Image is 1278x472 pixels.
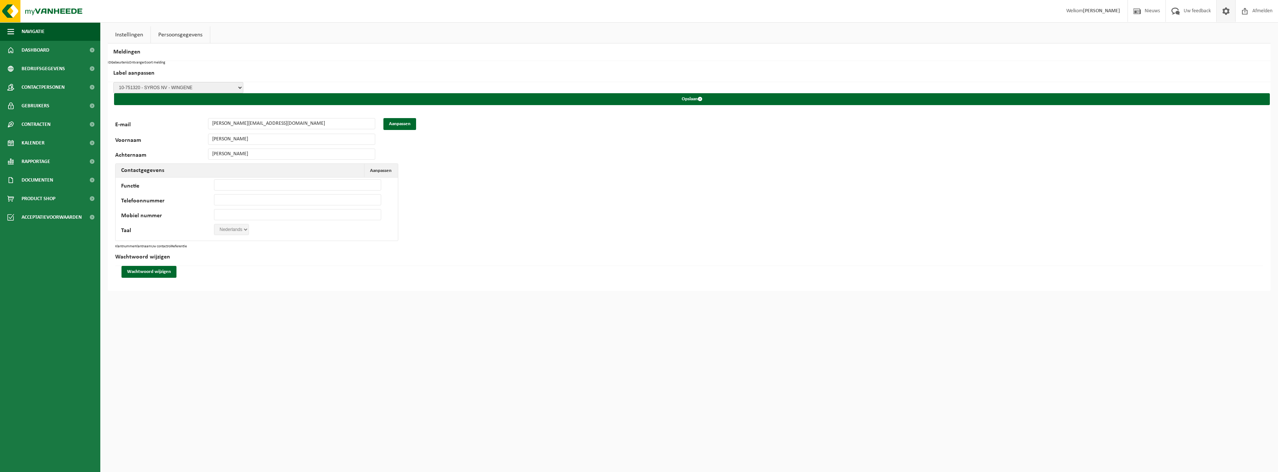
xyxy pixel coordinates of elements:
label: Taal [121,228,214,235]
span: Contracten [22,115,51,134]
span: Dashboard [22,41,49,59]
span: Acceptatievoorwaarden [22,208,82,227]
button: Wachtwoord wijzigen [121,266,176,278]
button: Aanpassen [364,164,397,177]
h2: Wachtwoord wijzigen [115,248,1263,266]
a: Persoonsgegevens [151,26,210,43]
th: Ontvanger [129,61,145,65]
th: Soort melding [145,61,165,65]
span: Contactpersonen [22,78,65,97]
th: Referentie [171,245,187,248]
th: Gebeurtenis [111,61,129,65]
span: Gebruikers [22,97,49,115]
label: Mobiel nummer [121,213,214,220]
label: Voornaam [115,137,208,145]
a: Instellingen [108,26,150,43]
label: Functie [121,183,214,191]
th: ID [108,61,111,65]
select: '; '; '; [214,224,249,235]
h2: Meldingen [108,43,1271,61]
th: Uw contactrol [151,245,171,248]
h2: Contactgegevens [116,164,170,177]
span: Product Shop [22,189,55,208]
strong: [PERSON_NAME] [1083,8,1120,14]
span: Aanpassen [370,168,392,173]
label: Achternaam [115,152,208,160]
h2: Label aanpassen [108,65,1271,82]
span: Kalender [22,134,45,152]
span: Navigatie [22,22,45,41]
th: Klantnaam [135,245,151,248]
button: Opslaan [114,93,1270,105]
th: Klantnummer [115,245,135,248]
button: Aanpassen [383,118,416,130]
span: Rapportage [22,152,50,171]
span: Bedrijfsgegevens [22,59,65,78]
input: E-mail [208,118,375,129]
label: E-mail [115,122,208,130]
span: Documenten [22,171,53,189]
label: Telefoonnummer [121,198,214,205]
